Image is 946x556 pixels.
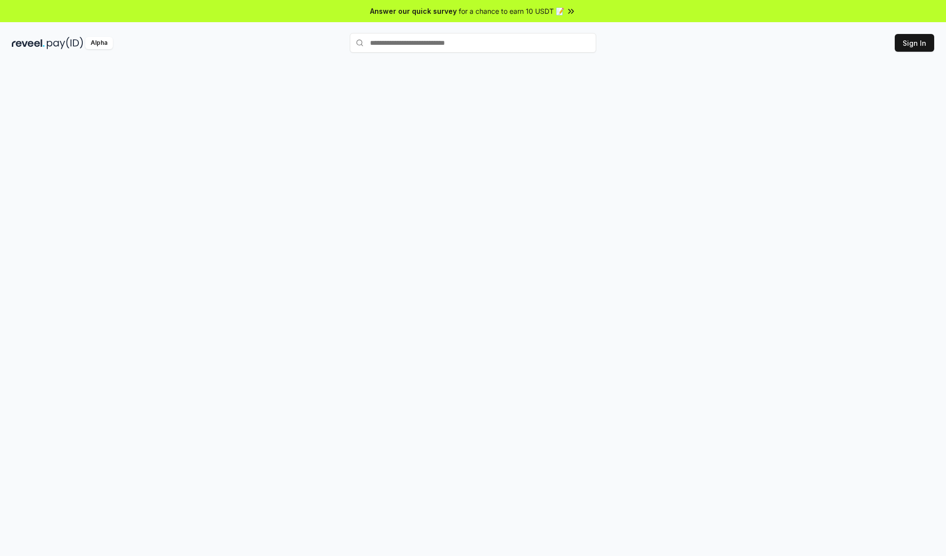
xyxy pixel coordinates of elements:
span: for a chance to earn 10 USDT 📝 [459,6,564,16]
img: reveel_dark [12,37,45,49]
button: Sign In [895,34,934,52]
img: pay_id [47,37,83,49]
div: Alpha [85,37,113,49]
span: Answer our quick survey [370,6,457,16]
